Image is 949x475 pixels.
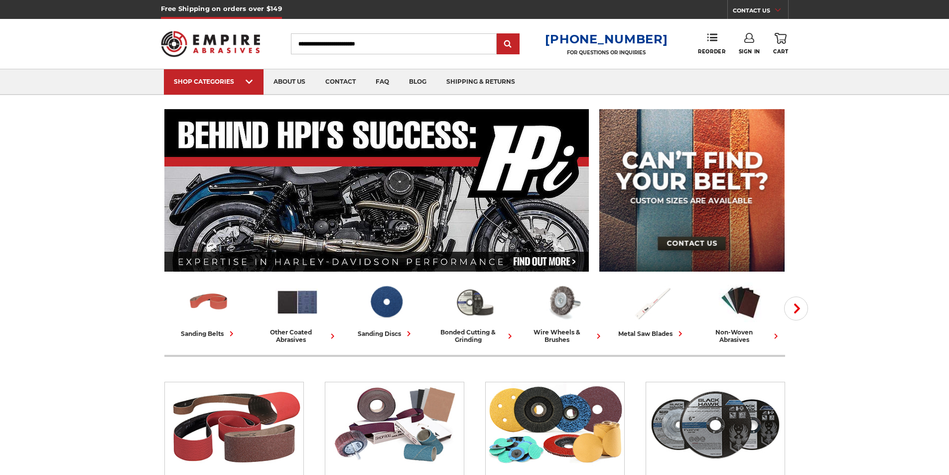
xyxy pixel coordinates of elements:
a: faq [366,69,399,95]
span: Sign In [739,48,760,55]
span: Cart [773,48,788,55]
img: promo banner for custom belts. [599,109,785,272]
a: blog [399,69,436,95]
div: non-woven abrasives [700,328,781,343]
img: Other Coated Abrasives [275,281,319,323]
div: sanding belts [181,328,237,339]
a: non-woven abrasives [700,281,781,343]
a: Cart [773,33,788,55]
img: Sanding Discs [364,281,408,323]
img: Other Coated Abrasives [325,382,464,467]
a: bonded cutting & grinding [434,281,515,343]
img: Banner for an interview featuring Horsepower Inc who makes Harley performance upgrades featured o... [164,109,589,272]
span: Reorder [698,48,725,55]
img: Empire Abrasives [161,24,261,63]
img: Wire Wheels & Brushes [542,281,585,323]
a: [PHONE_NUMBER] [545,32,668,46]
a: sanding discs [346,281,426,339]
img: Sanding Belts [165,382,303,467]
a: Reorder [698,33,725,54]
div: sanding discs [358,328,414,339]
div: wire wheels & brushes [523,328,604,343]
a: about us [264,69,315,95]
div: bonded cutting & grinding [434,328,515,343]
a: other coated abrasives [257,281,338,343]
img: Sanding Discs [486,382,624,467]
p: FOR QUESTIONS OR INQUIRIES [545,49,668,56]
button: Next [784,297,808,320]
img: Metal Saw Blades [630,281,674,323]
a: sanding belts [168,281,249,339]
a: wire wheels & brushes [523,281,604,343]
div: other coated abrasives [257,328,338,343]
img: Sanding Belts [187,281,231,323]
div: metal saw blades [618,328,685,339]
a: contact [315,69,366,95]
a: CONTACT US [733,5,788,19]
img: Bonded Cutting & Grinding [453,281,497,323]
a: metal saw blades [612,281,692,339]
a: shipping & returns [436,69,525,95]
div: SHOP CATEGORIES [174,78,254,85]
img: Bonded Cutting & Grinding [646,382,785,467]
img: Non-woven Abrasives [719,281,763,323]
